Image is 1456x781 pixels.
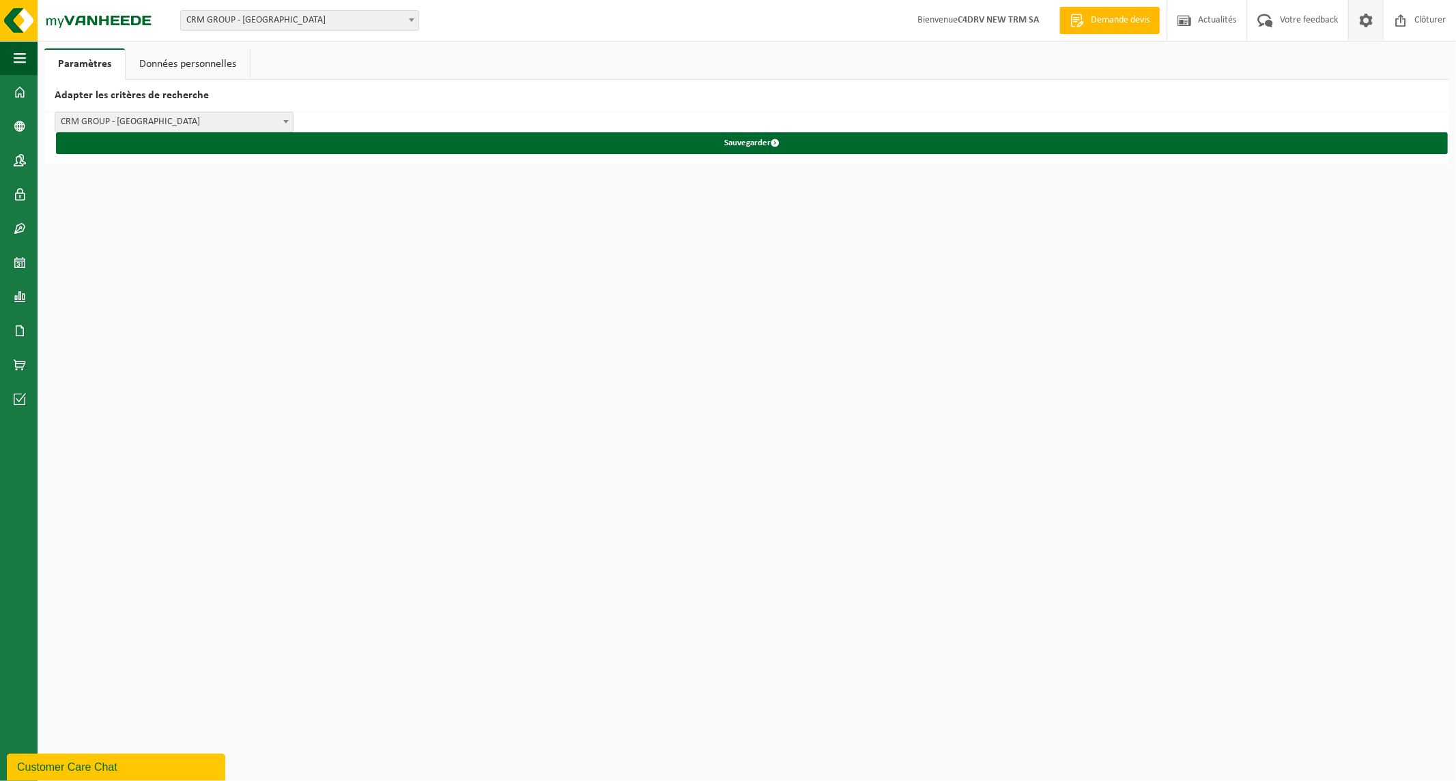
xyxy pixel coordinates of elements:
a: Demande devis [1059,7,1160,34]
strong: C4DRV NEW TRM SA [958,15,1039,25]
span: CRM GROUP - LIÈGE [181,11,418,30]
button: Sauvegarder [56,132,1448,154]
span: Demande devis [1087,14,1153,27]
span: CRM GROUP - LIÈGE [55,112,294,132]
h2: Adapter les critères de recherche [44,80,1449,112]
a: Données personnelles [126,48,250,80]
span: CRM GROUP - LIÈGE [180,10,419,31]
span: CRM GROUP - LIÈGE [55,113,293,132]
a: Paramètres [44,48,125,80]
iframe: chat widget [7,751,228,781]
